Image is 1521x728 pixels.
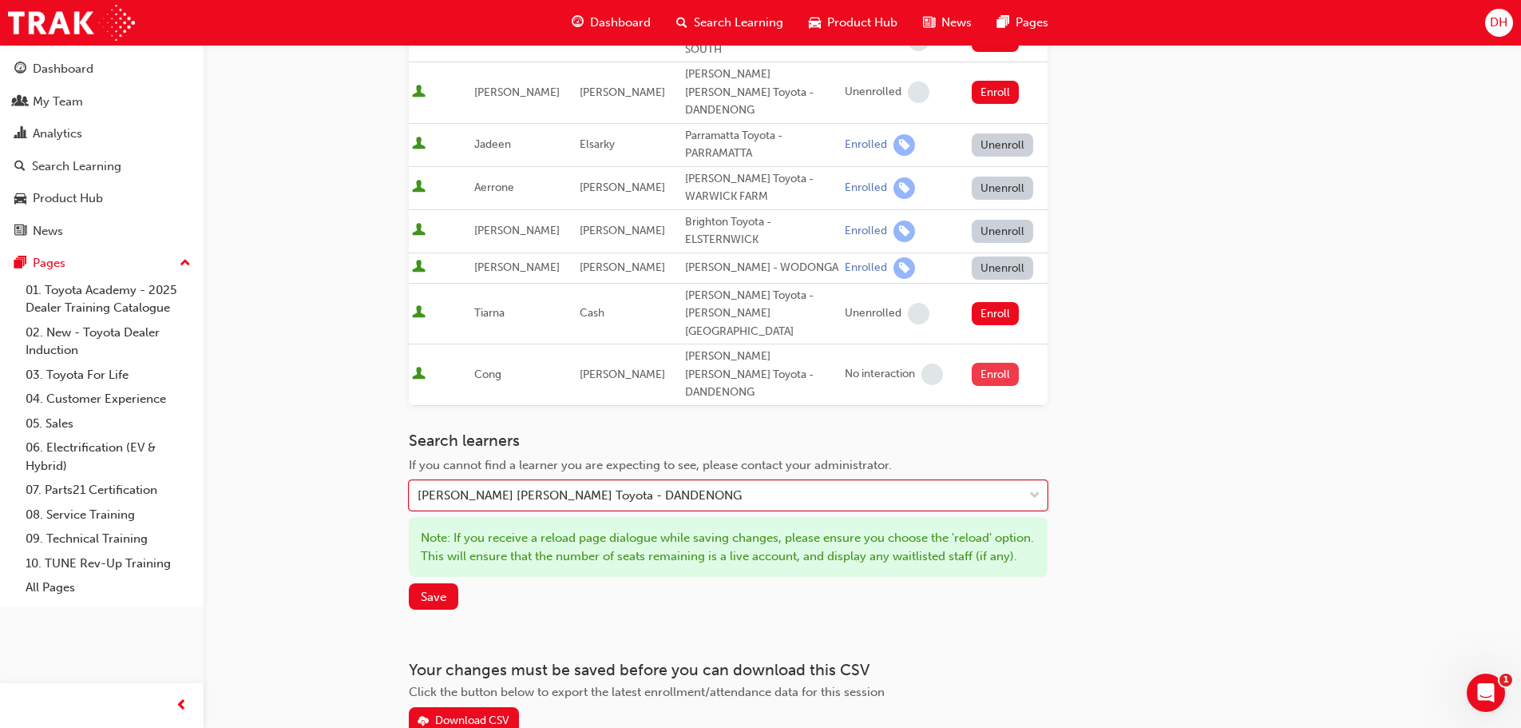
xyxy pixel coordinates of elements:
div: [PERSON_NAME] [PERSON_NAME] Toyota - DANDENONG [418,487,742,505]
span: User is active [412,180,426,196]
span: Jadeen [474,137,511,151]
button: Enroll [972,363,1020,386]
button: Save [409,583,458,610]
span: [PERSON_NAME] [474,261,560,274]
span: Product Hub [827,14,897,32]
span: User is active [412,305,426,321]
div: Dashboard [33,60,93,78]
button: DashboardMy TeamAnalyticsSearch LearningProduct HubNews [6,51,197,249]
div: No interaction [845,367,915,382]
a: News [6,217,197,246]
div: Enrolled [845,137,887,153]
a: 08. Service Training [19,503,197,527]
span: Click the button below to export the latest enrollment/attendance data for this session [409,685,885,699]
span: learningRecordVerb_ENROLL-icon [893,257,915,279]
div: Parramatta Toyota - PARRAMATTA [685,127,838,163]
div: News [33,222,63,241]
span: learningRecordVerb_ENROLL-icon [893,177,915,199]
button: DH [1485,9,1513,37]
span: [PERSON_NAME] [474,224,560,237]
span: car-icon [809,13,821,33]
span: Save [421,590,446,604]
a: 01. Toyota Academy - 2025 Dealer Training Catalogue [19,278,197,320]
a: 09. Technical Training [19,527,197,551]
div: [PERSON_NAME] [PERSON_NAME] Toyota - DANDENONG [685,348,838,402]
span: If you cannot find a learner you are expecting to see, please contact your administrator. [409,458,892,472]
a: search-iconSearch Learning [663,6,796,39]
span: pages-icon [997,13,1009,33]
button: Unenroll [972,133,1034,157]
span: pages-icon [14,257,26,271]
span: search-icon [676,13,687,33]
span: [PERSON_NAME] [580,181,665,194]
span: guage-icon [14,62,26,77]
a: 03. Toyota For Life [19,363,197,388]
button: Enroll [972,81,1020,104]
div: Note: If you receive a reload page dialogue while saving changes, please ensure you choose the 'r... [409,517,1048,577]
a: 05. Sales [19,412,197,436]
div: Search Learning [32,157,121,176]
a: All Pages [19,575,197,600]
span: Search Learning [694,14,783,32]
span: news-icon [14,225,26,239]
button: Unenroll [972,220,1034,243]
span: 1 [1499,674,1512,686]
span: [PERSON_NAME] [580,224,665,237]
a: 02. New - Toyota Dealer Induction [19,320,197,363]
span: learningRecordVerb_NONE-icon [908,82,929,103]
span: [PERSON_NAME] [580,86,665,99]
button: Unenroll [972,257,1034,280]
span: learningRecordVerb_NONE-icon [921,364,943,385]
img: Trak [8,5,135,41]
div: [PERSON_NAME] Toyota - WARWICK FARM [685,170,838,206]
span: User is active [412,260,426,276]
span: car-icon [14,192,26,206]
div: [PERSON_NAME] - WODONGA [685,259,838,277]
a: news-iconNews [910,6,984,39]
div: Enrolled [845,181,887,196]
div: Enrolled [845,261,887,276]
a: 04. Customer Experience [19,387,197,412]
span: [PERSON_NAME] [474,86,560,99]
span: learningRecordVerb_ENROLL-icon [893,134,915,156]
span: Pages [1016,14,1048,32]
a: Analytics [6,119,197,149]
span: Elsarky [580,137,615,151]
div: My Team [33,93,83,111]
span: Aerrone [474,181,514,194]
span: learningRecordVerb_ENROLL-icon [893,221,915,242]
a: My Team [6,87,197,117]
div: Pages [33,254,65,273]
span: [PERSON_NAME] [580,261,665,274]
span: DH [1490,14,1507,32]
div: [PERSON_NAME] Toyota - [PERSON_NAME][GEOGRAPHIC_DATA] [685,287,838,341]
div: Enrolled [845,224,887,239]
span: User is active [412,85,426,101]
span: Cash [580,306,604,320]
span: User is active [412,137,426,153]
span: people-icon [14,95,26,109]
span: Dashboard [590,14,651,32]
span: search-icon [14,160,26,174]
a: 06. Electrification (EV & Hybrid) [19,436,197,478]
a: pages-iconPages [984,6,1061,39]
div: Download CSV [435,714,509,727]
span: News [941,14,972,32]
button: Unenroll [972,177,1034,200]
span: news-icon [923,13,935,33]
a: 07. Parts21 Certification [19,478,197,503]
div: Brighton Toyota - ELSTERNWICK [685,213,838,249]
button: Pages [6,249,197,278]
span: up-icon [180,253,191,274]
button: Enroll [972,302,1020,325]
span: User is active [412,367,426,383]
span: Cong [474,368,501,381]
span: prev-icon [176,696,188,716]
span: chart-icon [14,127,26,141]
span: User is active [412,223,426,239]
span: learningRecordVerb_NONE-icon [908,303,929,324]
a: 10. TUNE Rev-Up Training [19,551,197,576]
div: Analytics [33,125,82,143]
a: Product Hub [6,184,197,213]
